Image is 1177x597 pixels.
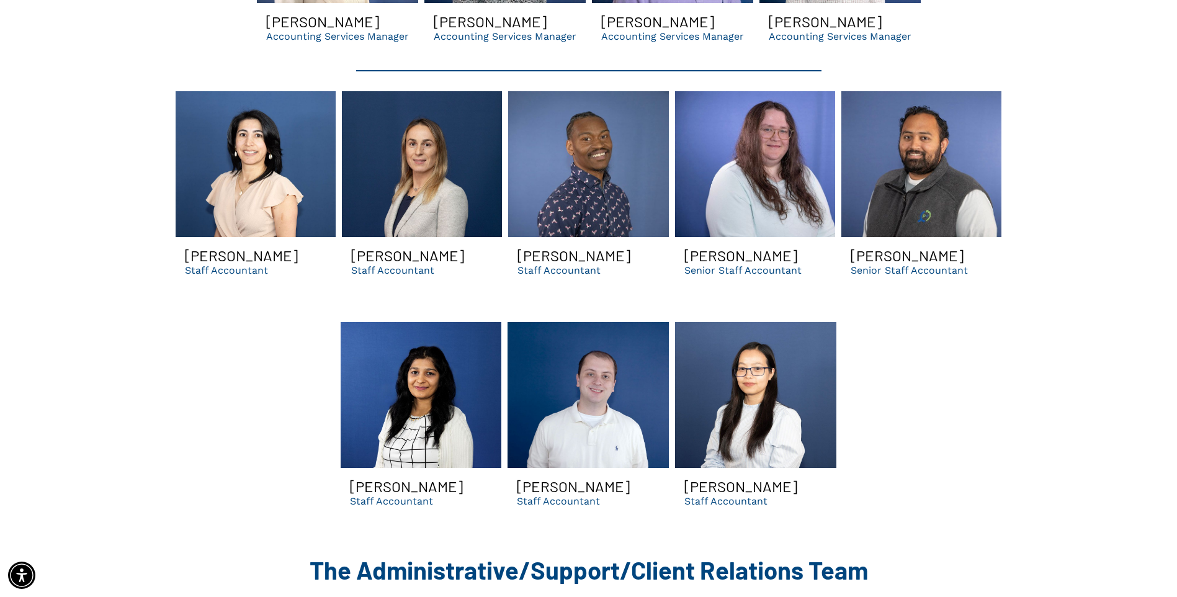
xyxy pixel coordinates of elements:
[350,477,463,495] h3: [PERSON_NAME]
[350,495,433,507] p: Staff Accountant
[684,264,802,276] p: Senior Staff Accountant
[508,91,668,237] a: David smiling | dental cpa and support organization | bookkeeping, tax services in GA
[517,264,601,276] p: Staff Accountant
[508,322,669,468] a: Nicholas | Dental dso cpa and accountant services in GA
[675,91,835,237] a: Heather smiling | dental dso cpas and support organization in GA
[675,322,836,468] a: A woman wearing glasses and a white shirt is standing in front of a blue background.
[841,91,1001,237] a: Hiren | dental cpa firm in suwanee ga
[185,264,268,276] p: Staff Accountant
[351,264,434,276] p: Staff Accountant
[684,246,797,264] h3: [PERSON_NAME]
[769,12,882,30] h3: [PERSON_NAME]
[266,12,379,30] h3: [PERSON_NAME]
[434,12,547,30] h3: [PERSON_NAME]
[601,12,714,30] h3: [PERSON_NAME]
[517,477,630,495] h3: [PERSON_NAME]
[266,30,409,42] p: Accounting Services Manager
[434,30,576,42] p: Accounting Services Manager
[684,477,797,495] h3: [PERSON_NAME]
[176,91,336,237] a: A woman is posing for a picture in front of a blue background.
[851,264,968,276] p: Senior Staff Accountant
[351,246,464,264] h3: [PERSON_NAME]
[517,495,600,507] p: Staff Accountant
[310,555,868,585] span: The Administrative/Support/Client Relations Team
[851,246,964,264] h3: [PERSON_NAME]
[684,495,768,507] p: Staff Accountant
[517,246,630,264] h3: [PERSON_NAME]
[8,562,35,589] div: Accessibility Menu
[185,246,298,264] h3: [PERSON_NAME]
[601,30,744,42] p: Accounting Services Manager
[769,30,911,42] p: Accounting Services Manager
